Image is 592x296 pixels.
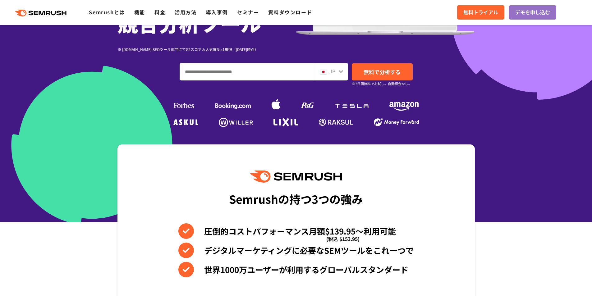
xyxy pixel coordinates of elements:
[178,223,414,239] li: 圧倒的コストパフォーマンス月額$139.95〜利用可能
[326,231,360,247] span: (税込 $153.95)
[364,68,401,76] span: 無料で分析する
[178,262,414,277] li: 世界1000万ユーザーが利用するグローバルスタンダード
[457,5,504,20] a: 無料トライアル
[515,8,550,16] span: デモを申し込む
[509,5,556,20] a: デモを申し込む
[180,63,314,80] input: ドメイン、キーワードまたはURLを入力してください
[175,8,196,16] a: 活用方法
[229,187,363,210] div: Semrushの持つ3つの強み
[329,67,335,75] span: JP
[463,8,498,16] span: 無料トライアル
[134,8,145,16] a: 機能
[352,81,412,87] small: ※7日間無料でお試し。自動課金なし。
[206,8,228,16] a: 導入事例
[117,46,296,52] div: ※ [DOMAIN_NAME] SEOツール部門にてG2スコア＆人気度No.1獲得（[DATE]時点）
[352,63,413,80] a: 無料で分析する
[250,171,342,183] img: Semrush
[268,8,312,16] a: 資料ダウンロード
[154,8,165,16] a: 料金
[178,243,414,258] li: デジタルマーケティングに必要なSEMツールをこれ一つで
[89,8,125,16] a: Semrushとは
[237,8,259,16] a: セミナー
